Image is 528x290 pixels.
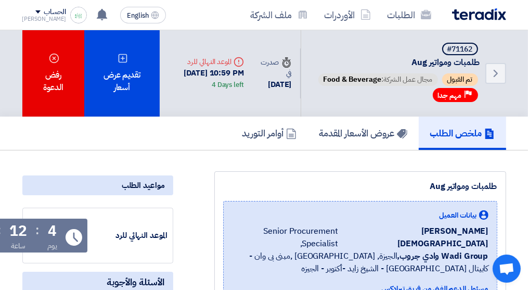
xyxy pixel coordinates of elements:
span: الجيزة, [GEOGRAPHIC_DATA] ,مبنى بى وان - كابيتال [GEOGRAPHIC_DATA] - الشيخ زايد -أكتوبر - الجيزه [232,250,488,275]
div: [DATE] 10:59 PM [168,67,244,91]
div: صدرت في [261,57,292,79]
button: English [120,7,166,23]
a: الأوردرات [316,3,379,27]
img: images_1756193300225.png [70,7,87,23]
div: تقديم عرض أسعار [84,30,159,117]
div: ساعة [11,241,26,251]
span: Food & Beverage [324,74,382,85]
h5: عروض الأسعار المقدمة [319,127,407,139]
div: رفض الدعوة [22,30,85,117]
h5: طلمبات ومواتير Aug [314,43,480,68]
span: بيانات العميل [439,210,477,221]
span: مجال عمل الشركة: [318,73,438,86]
div: يوم [47,241,57,251]
h5: ملخص الطلب [430,127,495,139]
span: تم القبول [442,73,478,86]
span: الأسئلة والأجوبة [107,276,165,288]
div: طلمبات ومواتير Aug [223,180,497,193]
div: [DATE] [261,79,292,91]
a: ملخص الطلب [419,117,506,150]
span: [PERSON_NAME][DEMOGRAPHIC_DATA] [342,225,488,250]
a: الطلبات [379,3,440,27]
span: English [127,12,149,19]
div: مواعيد الطلب [22,175,173,195]
h5: أوامر التوريد [242,127,297,139]
div: #71162 [447,46,473,53]
div: : [35,221,39,239]
div: 4 [48,224,57,238]
span: طلمبات ومواتير Aug [314,57,480,68]
span: مهم جدا [438,91,462,100]
div: 4 Days left [212,80,244,90]
a: ملف الشركة [242,3,316,27]
a: أوامر التوريد [231,117,308,150]
a: عروض الأسعار المقدمة [308,117,419,150]
div: 12 [9,224,27,238]
div: [PERSON_NAME] [22,16,67,22]
img: Teradix logo [452,8,506,20]
div: الحساب [44,8,66,17]
b: Wadi Group وادي جروب, [397,250,488,262]
div: الموعد النهائي للرد [89,230,168,242]
a: Open chat [493,255,521,283]
span: Senior Procurement Specialist, [232,225,338,250]
div: الموعد النهائي للرد [168,56,244,67]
